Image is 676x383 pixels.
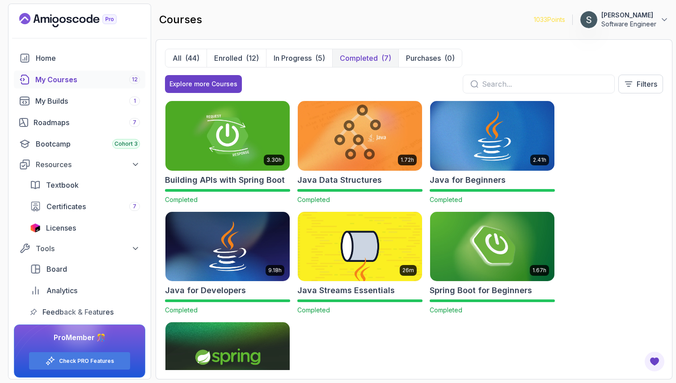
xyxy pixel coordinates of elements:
[35,74,140,85] div: My Courses
[25,303,145,321] a: feedback
[14,135,145,153] a: bootcamp
[14,240,145,257] button: Tools
[34,117,140,128] div: Roadmaps
[36,159,140,170] div: Resources
[298,101,422,171] img: Java Data Structures card
[165,75,242,93] button: Explore more Courses
[132,76,138,83] span: 12
[332,49,398,67] button: Completed(7)
[14,71,145,88] a: courses
[297,174,382,186] h2: Java Data Structures
[14,92,145,110] a: builds
[580,11,597,28] img: user profile image
[532,267,546,274] p: 1.67h
[297,284,395,297] h2: Java Streams Essentials
[533,156,546,164] p: 2.41h
[36,139,140,149] div: Bootcamp
[35,96,140,106] div: My Builds
[46,264,67,274] span: Board
[430,212,554,282] img: Spring Boot for Beginners card
[165,101,290,171] img: Building APIs with Spring Boot card
[246,53,259,63] div: (12)
[25,219,145,237] a: licenses
[36,243,140,254] div: Tools
[297,101,422,204] a: Java Data Structures card1.72hJava Data StructuresCompleted
[14,49,145,67] a: home
[406,53,441,63] p: Purchases
[25,260,145,278] a: board
[297,211,422,315] a: Java Streams Essentials card26mJava Streams EssentialsCompleted
[19,13,137,27] a: Landing page
[165,284,246,297] h2: Java for Developers
[25,198,145,215] a: certificates
[580,11,669,29] button: user profile image[PERSON_NAME]Software Engineer
[25,282,145,299] a: analytics
[114,140,138,147] span: Cohort 3
[430,211,555,315] a: Spring Boot for Beginners card1.67hSpring Boot for BeginnersCompleted
[185,53,199,63] div: (44)
[430,101,555,204] a: Java for Beginners card2.41hJava for BeginnersCompleted
[46,223,76,233] span: Licenses
[169,80,237,88] div: Explore more Courses
[601,11,656,20] p: [PERSON_NAME]
[534,15,565,24] p: 1033 Points
[25,176,145,194] a: textbook
[46,180,79,190] span: Textbook
[298,212,422,282] img: Java Streams Essentials card
[165,101,290,204] a: Building APIs with Spring Boot card3.30hBuilding APIs with Spring BootCompleted
[133,203,136,210] span: 7
[14,114,145,131] a: roadmaps
[173,53,182,63] p: All
[36,53,140,63] div: Home
[297,306,330,314] span: Completed
[402,267,414,274] p: 26m
[46,285,77,296] span: Analytics
[29,352,131,370] button: Check PRO Features
[430,174,506,186] h2: Java for Beginners
[207,49,266,67] button: Enrolled(12)
[165,49,207,67] button: All(44)
[46,201,86,212] span: Certificates
[381,53,391,63] div: (7)
[165,196,198,203] span: Completed
[42,307,114,317] span: Feedback & Features
[165,211,290,315] a: Java for Developers card9.18hJava for DevelopersCompleted
[268,267,282,274] p: 9.18h
[430,196,462,203] span: Completed
[165,174,285,186] h2: Building APIs with Spring Boot
[266,49,332,67] button: In Progress(5)
[315,53,325,63] div: (5)
[59,358,114,365] a: Check PRO Features
[401,156,414,164] p: 1.72h
[482,79,607,89] input: Search...
[214,53,242,63] p: Enrolled
[165,306,198,314] span: Completed
[133,119,136,126] span: 7
[266,156,282,164] p: 3.30h
[601,20,656,29] p: Software Engineer
[340,53,378,63] p: Completed
[274,53,312,63] p: In Progress
[30,223,41,232] img: jetbrains icon
[398,49,462,67] button: Purchases(0)
[165,212,290,282] img: Java for Developers card
[159,13,202,27] h2: courses
[618,75,663,93] button: Filters
[430,101,554,171] img: Java for Beginners card
[638,347,667,374] iframe: chat widget
[297,196,330,203] span: Completed
[134,97,136,105] span: 1
[430,284,532,297] h2: Spring Boot for Beginners
[444,53,455,63] div: (0)
[637,79,657,89] p: Filters
[14,156,145,173] button: Resources
[430,306,462,314] span: Completed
